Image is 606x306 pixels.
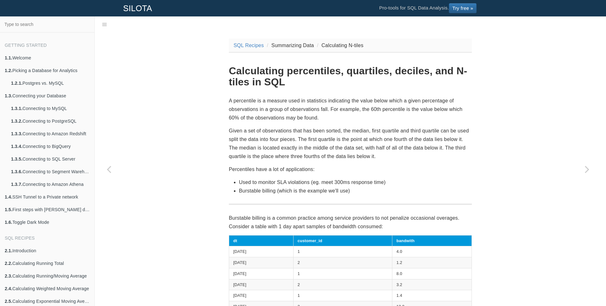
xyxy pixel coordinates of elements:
[293,246,392,257] td: 1
[95,32,123,306] a: Previous page: Analyze Mailchimp Data by Segmenting and Lead scoring your email list
[6,178,94,191] a: 1.3.7.Connecting to Amazon Athena
[11,182,22,187] b: 1.3.7.
[229,279,294,290] td: [DATE]
[6,102,94,115] a: 1.3.1.Connecting to MySQL
[6,127,94,140] a: 1.3.3.Connecting to Amazon Redshift
[5,286,12,291] b: 2.4.
[392,257,472,268] td: 1.2
[5,194,12,199] b: 1.4.
[6,140,94,153] a: 1.3.4.Connecting to BigQuery
[293,235,392,246] th: customer_id
[392,246,472,257] td: 4.0
[392,279,472,290] td: 3.2
[5,93,12,98] b: 1.3.
[5,299,12,304] b: 2.5.
[293,257,392,268] td: 2
[5,261,12,266] b: 2.2.
[118,0,157,16] a: SILOTA
[392,290,472,301] td: 1.4
[5,220,12,225] b: 1.6.
[293,268,392,279] td: 1
[5,55,12,60] b: 1.1.
[315,41,363,50] li: Calculating N-tiles
[449,3,477,13] a: Try free »
[293,279,392,290] td: 2
[5,273,12,278] b: 2.3.
[6,115,94,127] a: 1.3.2.Connecting to PostgreSQL
[5,68,12,73] b: 1.2.
[11,81,22,86] b: 1.2.1.
[229,246,294,257] td: [DATE]
[229,65,472,88] h1: Calculating percentiles, quartiles, deciles, and N-tiles in SQL
[239,187,472,195] li: Burstable billing (which is the example we'll use)
[229,290,294,301] td: [DATE]
[234,43,264,48] a: SQL Recipes
[5,207,12,212] b: 1.5.
[6,165,94,178] a: 1.3.6.Connecting to Segment Warehouse
[392,235,472,246] th: bandwith
[5,248,12,253] b: 2.1.
[11,144,22,149] b: 1.3.4.
[229,235,294,246] th: dt
[11,119,22,124] b: 1.3.2.
[229,165,472,174] p: Percentiles have a lot of applications:
[265,41,314,50] li: Summarizing Data
[11,156,22,162] b: 1.3.5.
[573,32,601,306] a: Next page: Calculating Top N items and Aggregating (sum) the remainder into
[229,126,472,161] p: Given a set of observations that has been sorted, the median, first quartile and third quartile c...
[229,257,294,268] td: [DATE]
[6,153,94,165] a: 1.3.5.Connecting to SQL Server
[239,178,472,187] li: Used to monitor SLA violations (eg. meet 300ms response time)
[11,106,22,111] b: 1.3.1.
[229,214,472,231] p: Burstable billing is a common practice among service providers to not penalize occasional overage...
[229,96,472,122] p: A percentile is a measure used in statistics indicating the value below which a given percentage ...
[373,0,483,16] li: Pro-tools for SQL Data Analysis.
[11,169,22,174] b: 1.3.6.
[6,77,94,89] a: 1.2.1.Postgres vs. MySQL
[229,268,294,279] td: [DATE]
[392,268,472,279] td: 8.0
[293,290,392,301] td: 1
[2,18,92,30] input: Type to search
[11,131,22,136] b: 1.3.3.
